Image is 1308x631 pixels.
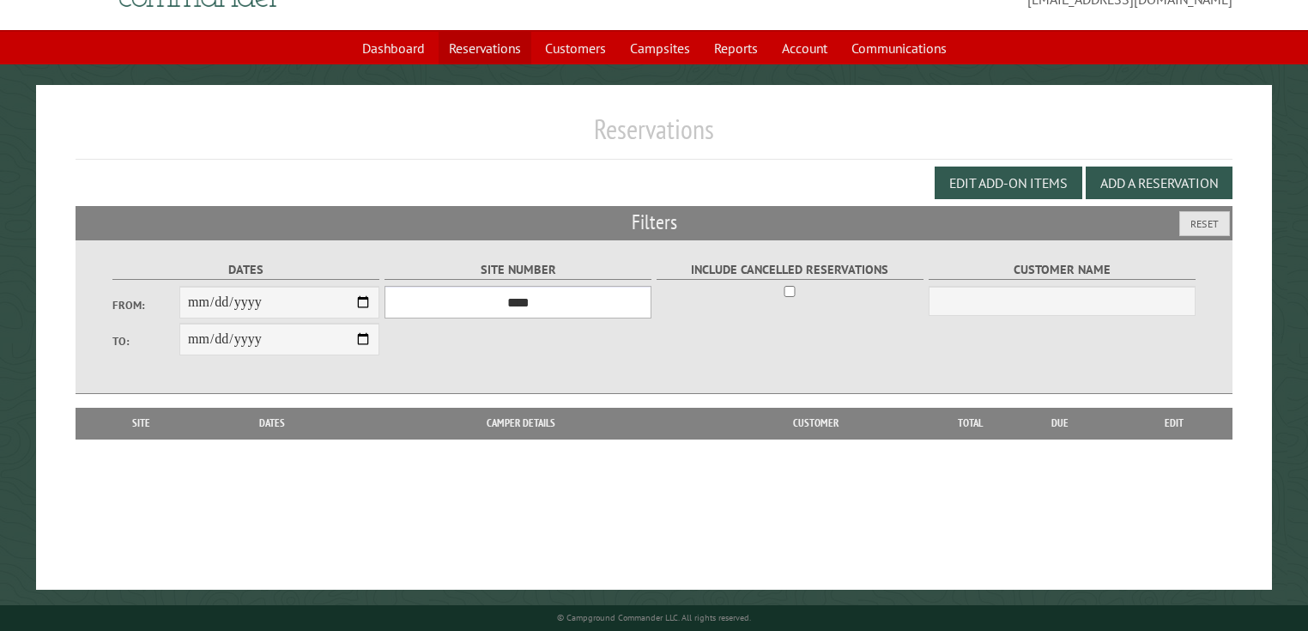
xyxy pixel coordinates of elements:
[1179,211,1230,236] button: Reset
[620,32,700,64] a: Campsites
[112,333,179,349] label: To:
[557,612,751,623] small: © Campground Commander LLC. All rights reserved.
[935,167,1082,199] button: Edit Add-on Items
[1115,408,1232,439] th: Edit
[929,260,1196,280] label: Customer Name
[936,408,1005,439] th: Total
[841,32,957,64] a: Communications
[1086,167,1232,199] button: Add a Reservation
[112,260,379,280] label: Dates
[772,32,838,64] a: Account
[657,260,923,280] label: Include Cancelled Reservations
[695,408,936,439] th: Customer
[535,32,616,64] a: Customers
[348,408,696,439] th: Camper Details
[76,206,1233,239] h2: Filters
[197,408,347,439] th: Dates
[385,260,651,280] label: Site Number
[84,408,198,439] th: Site
[439,32,531,64] a: Reservations
[76,112,1233,160] h1: Reservations
[704,32,768,64] a: Reports
[1005,408,1115,439] th: Due
[352,32,435,64] a: Dashboard
[112,297,179,313] label: From:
